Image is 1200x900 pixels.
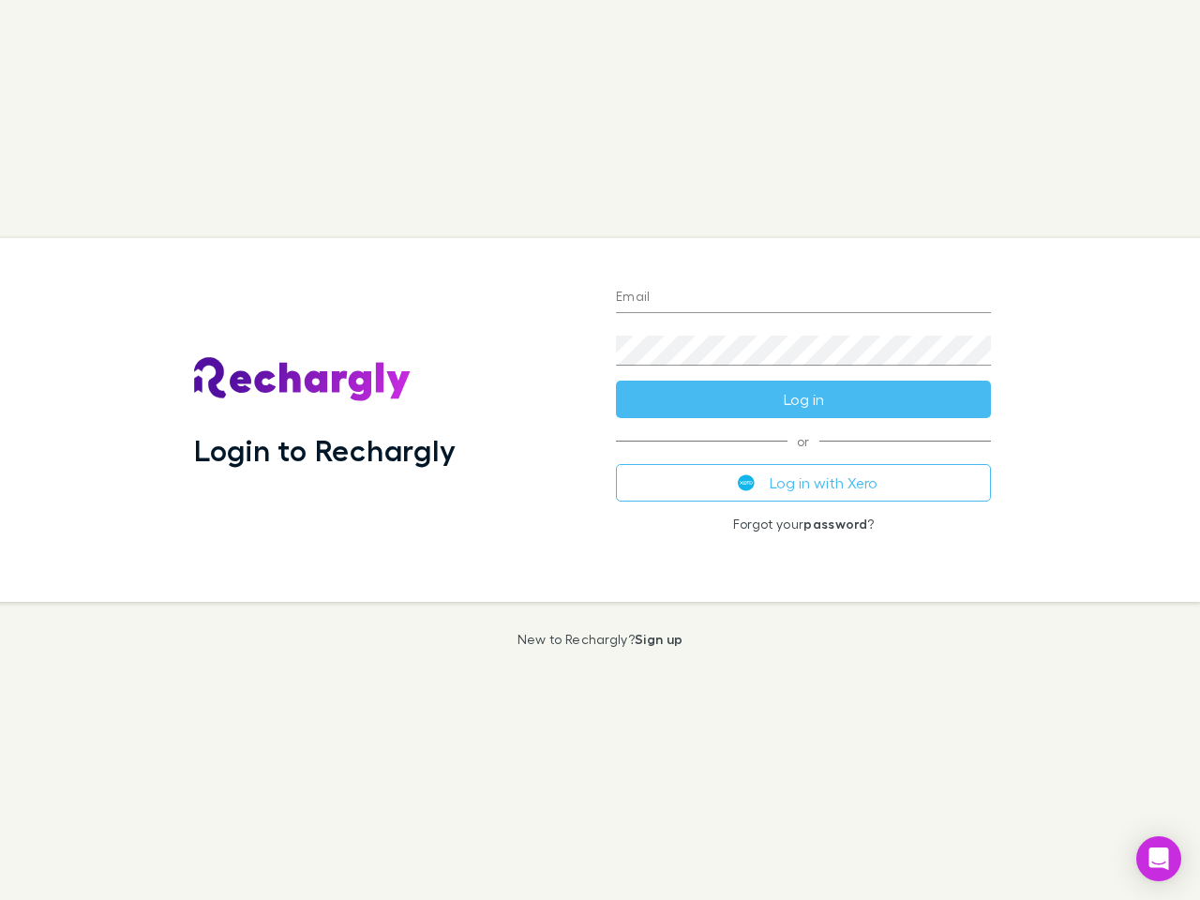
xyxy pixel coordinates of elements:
p: Forgot your ? [616,517,991,532]
div: Open Intercom Messenger [1136,836,1181,881]
a: password [803,516,867,532]
span: or [616,441,991,442]
img: Rechargly's Logo [194,357,412,402]
img: Xero's logo [738,474,755,491]
a: Sign up [635,631,682,647]
button: Log in [616,381,991,418]
button: Log in with Xero [616,464,991,502]
h1: Login to Rechargly [194,432,456,468]
p: New to Rechargly? [517,632,683,647]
